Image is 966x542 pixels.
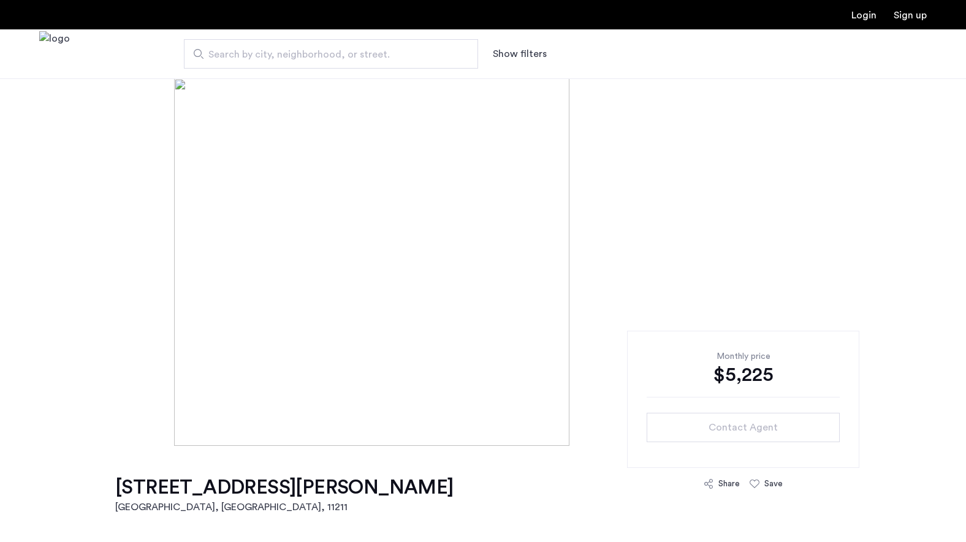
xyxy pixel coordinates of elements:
[709,420,778,435] span: Contact Agent
[39,31,70,77] img: logo
[115,475,454,500] h1: [STREET_ADDRESS][PERSON_NAME]
[208,47,444,62] span: Search by city, neighborhood, or street.
[493,47,547,61] button: Show or hide filters
[39,31,70,77] a: Cazamio Logo
[851,10,877,20] a: Login
[647,363,840,387] div: $5,225
[647,413,840,442] button: button
[184,39,478,69] input: Apartment Search
[174,78,793,446] img: [object%20Object]
[718,478,740,490] div: Share
[647,350,840,363] div: Monthly price
[764,478,783,490] div: Save
[115,475,454,514] a: [STREET_ADDRESS][PERSON_NAME][GEOGRAPHIC_DATA], [GEOGRAPHIC_DATA], 11211
[115,500,454,514] h2: [GEOGRAPHIC_DATA], [GEOGRAPHIC_DATA] , 11211
[894,10,927,20] a: Registration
